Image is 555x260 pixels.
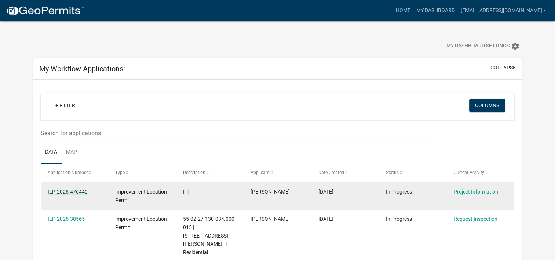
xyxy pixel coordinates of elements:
[41,141,62,164] a: Data
[441,39,526,53] button: My Dashboard Settingssettings
[318,189,333,195] span: 09/10/2025
[115,189,167,203] span: Improvement Location Permit
[108,164,176,181] datatable-header-cell: Type
[115,170,125,175] span: Type
[115,216,167,230] span: Improvement Location Permit
[183,189,189,195] span: | | |
[183,170,205,175] span: Description
[251,216,290,222] span: Cindy Thrasher
[244,164,311,181] datatable-header-cell: Applicant
[41,164,108,181] datatable-header-cell: Application Number
[392,4,413,18] a: Home
[453,216,497,222] a: Request Inspection
[457,4,549,18] a: [EMAIL_ADDRESS][DOMAIN_NAME]
[386,216,412,222] span: In Progress
[251,189,290,195] span: Cindy Thrasher
[176,164,244,181] datatable-header-cell: Description
[48,216,85,222] a: ILP-2025-38565
[62,141,81,164] a: Map
[446,42,510,51] span: My Dashboard Settings
[469,99,505,112] button: Columns
[251,170,270,175] span: Applicant
[48,170,88,175] span: Application Number
[41,126,434,141] input: Search for applications
[413,4,457,18] a: My Dashboard
[318,170,344,175] span: Date Created
[183,216,236,255] span: 55-02-27-130-034.000-015 | 13807 N KENNARD WAY | | Residential
[490,64,516,72] button: collapse
[48,189,88,195] a: ILP-2025-476440
[386,170,399,175] span: Status
[39,64,125,73] h5: My Workflow Applications:
[386,189,412,195] span: In Progress
[511,42,520,51] i: settings
[446,164,514,181] datatable-header-cell: Current Activity
[453,189,498,195] a: Project Information
[50,99,81,112] a: + Filter
[318,216,333,222] span: 08/16/2025
[311,164,379,181] datatable-header-cell: Date Created
[453,170,484,175] span: Current Activity
[379,164,446,181] datatable-header-cell: Status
